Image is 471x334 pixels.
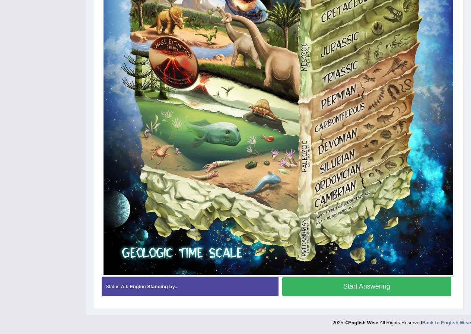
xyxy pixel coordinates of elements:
strong: A.I. Engine Standing by... [121,284,178,289]
div: Status: [102,277,279,296]
button: Start Answering [282,277,452,296]
div: 2025 © All Rights Reserved [332,315,471,326]
strong: English Wise. [348,320,379,325]
a: Back to English Wise [422,320,471,325]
